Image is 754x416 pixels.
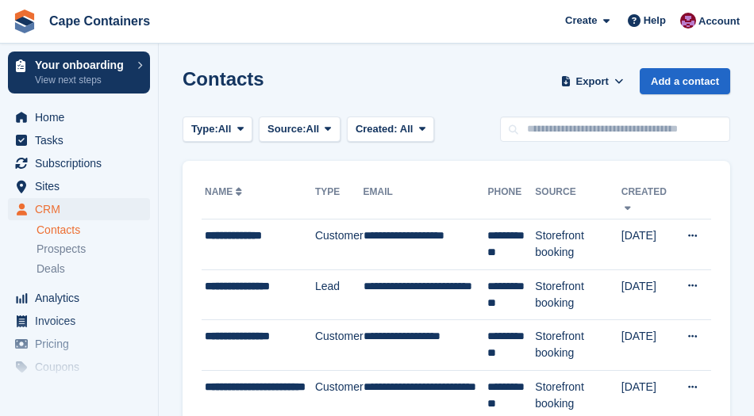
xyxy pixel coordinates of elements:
[37,223,150,238] a: Contacts
[535,320,621,371] td: Storefront booking
[535,180,621,219] th: Source
[183,116,252,143] button: Type: All
[306,121,320,137] span: All
[621,269,678,320] td: [DATE]
[267,121,306,137] span: Source:
[356,123,398,135] span: Created:
[35,287,130,309] span: Analytics
[535,269,621,320] td: Storefront booking
[8,175,150,197] a: menu
[8,356,150,378] a: menu
[191,121,218,137] span: Type:
[43,8,156,34] a: Cape Containers
[557,68,627,94] button: Export
[259,116,340,143] button: Source: All
[487,180,535,219] th: Phone
[13,10,37,33] img: stora-icon-8386f47178a22dfd0bd8f6a31ec36ba5ce8667c1dd55bd0f319d3a0aa187defe.svg
[35,175,130,197] span: Sites
[680,13,696,29] img: Matt Dollisson
[8,287,150,309] a: menu
[35,198,130,220] span: CRM
[35,379,130,401] span: Insurance
[8,333,150,355] a: menu
[8,152,150,174] a: menu
[37,261,150,277] a: Deals
[37,242,86,257] span: Prospects
[35,129,130,151] span: Tasks
[37,261,65,277] span: Deals
[347,116,434,143] button: Created: All
[698,13,740,29] span: Account
[8,198,150,220] a: menu
[565,13,597,29] span: Create
[535,219,621,270] td: Storefront booking
[621,219,678,270] td: [DATE]
[35,73,129,87] p: View next steps
[35,356,130,378] span: Coupons
[218,121,232,137] span: All
[37,241,150,258] a: Prospects
[8,129,150,151] a: menu
[315,219,364,270] td: Customer
[35,59,129,71] p: Your onboarding
[644,13,666,29] span: Help
[183,68,264,90] h1: Contacts
[35,333,130,355] span: Pricing
[315,269,364,320] td: Lead
[315,320,364,371] td: Customer
[35,152,130,174] span: Subscriptions
[315,180,364,219] th: Type
[205,186,245,197] a: Name
[621,186,667,212] a: Created
[8,310,150,332] a: menu
[400,123,414,135] span: All
[621,320,678,371] td: [DATE]
[35,310,130,332] span: Invoices
[364,180,488,219] th: Email
[576,74,609,90] span: Export
[8,106,150,128] a: menu
[8,379,150,401] a: menu
[640,68,730,94] a: Add a contact
[35,106,130,128] span: Home
[8,52,150,94] a: Your onboarding View next steps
